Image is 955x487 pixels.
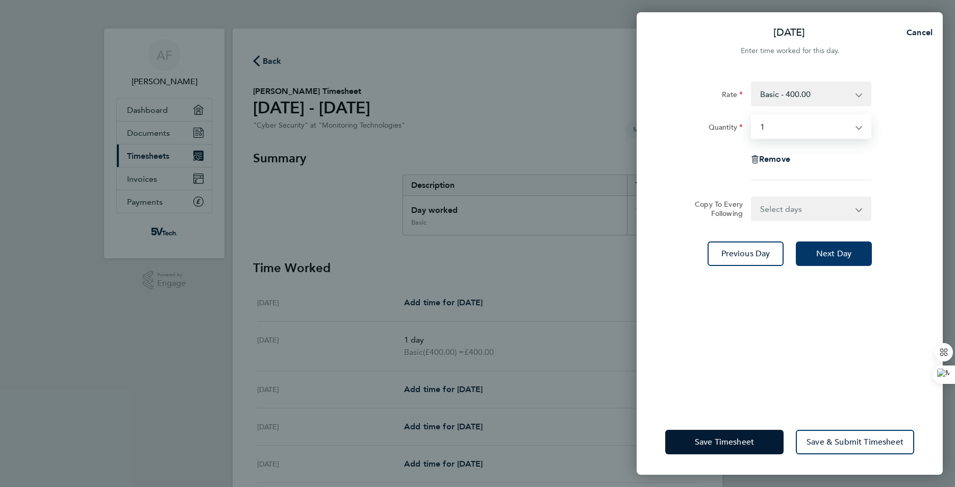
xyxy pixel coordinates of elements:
span: Cancel [903,28,933,37]
button: Cancel [890,22,943,43]
span: Remove [759,154,790,164]
label: Copy To Every Following [687,200,743,218]
button: Remove [751,155,790,163]
span: Next Day [816,249,851,259]
div: Enter time worked for this day. [637,45,943,57]
button: Previous Day [708,241,784,266]
label: Rate [722,90,743,102]
p: [DATE] [773,26,805,40]
button: Save & Submit Timesheet [796,430,914,454]
button: Save Timesheet [665,430,784,454]
button: Next Day [796,241,872,266]
span: Save & Submit Timesheet [807,437,903,447]
span: Save Timesheet [695,437,754,447]
span: Previous Day [721,249,770,259]
label: Quantity [709,123,743,135]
